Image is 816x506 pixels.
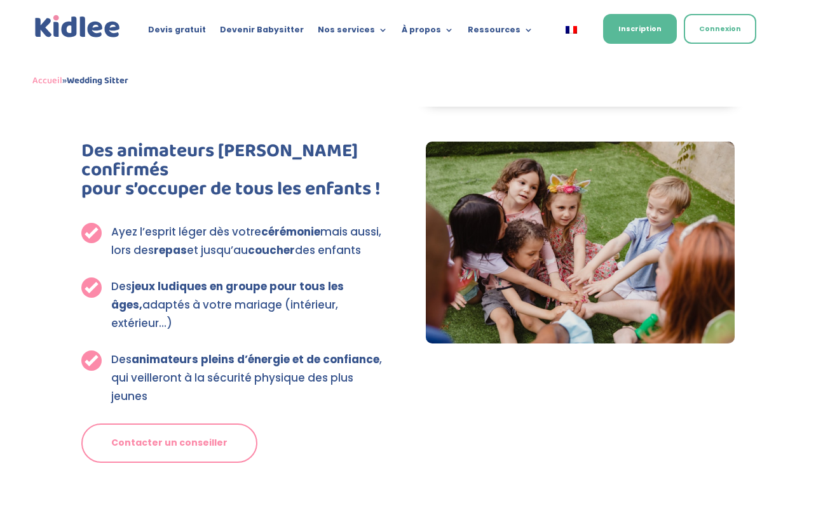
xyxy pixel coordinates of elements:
p: Ayez l’esprit léger dès votre mais aussi, lors des et jusqu’au des enfants [111,223,390,260]
img: pexels-rodnae-productions-8385030 [426,142,734,343]
strong: jeux ludiques en groupe pour tous les âges, [111,279,344,312]
strong: cérémonie [261,224,320,239]
p: Des adaptés à votre mariage (intérieur, extérieur…) [111,277,390,333]
a: Devenir Babysitter [220,25,304,39]
strong: coucher [248,243,295,258]
h2: Des animateurs [PERSON_NAME] confirmés pour s’occuper de tous les enfants ! [81,142,390,205]
p: Des , qui veilleront à la sécurité physique des plus jeunes [111,350,390,406]
img: Français [566,26,577,34]
a: Nos services [318,25,388,39]
a: Inscription [603,14,677,44]
a: À propos [402,25,454,39]
img: logo_kidlee_bleu [32,13,123,41]
strong: Wedding Sitter [67,73,128,88]
a: Contacter un conseiller [81,423,257,463]
a: Ressources [468,25,533,39]
a: Kidlee Logo [32,13,123,41]
a: Accueil [32,73,62,88]
strong: repas [154,243,187,258]
strong: animateurs pleins d’énergie et de confiance [132,352,379,367]
a: Connexion [684,14,756,44]
span: » [32,73,128,88]
a: Devis gratuit [148,25,206,39]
